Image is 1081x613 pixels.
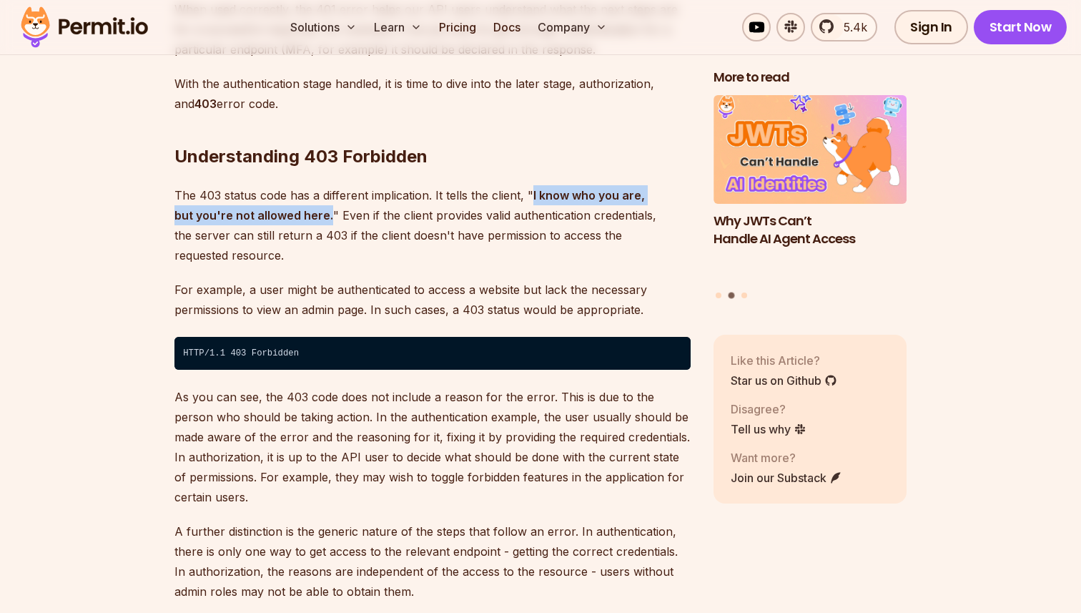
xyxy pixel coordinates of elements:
[731,400,806,417] p: Disagree?
[731,351,837,368] p: Like this Article?
[174,280,691,320] p: For example, a user might be authenticated to access a website but lack the necessary permissions...
[835,19,867,36] span: 5.4k
[714,212,907,247] h3: Why JWTs Can’t Handle AI Agent Access
[285,13,362,41] button: Solutions
[714,95,907,283] li: 2 of 3
[174,337,691,370] code: HTTP/1.1 403 Forbidden
[433,13,482,41] a: Pricing
[731,448,842,466] p: Want more?
[811,13,877,41] a: 5.4k
[714,95,907,300] div: Posts
[714,95,907,204] img: Why JWTs Can’t Handle AI Agent Access
[532,13,613,41] button: Company
[714,69,907,87] h2: More to read
[14,3,154,52] img: Permit logo
[894,10,968,44] a: Sign In
[716,292,721,298] button: Go to slide 1
[174,74,691,114] p: With the authentication stage handled, it is time to dive into the later stage, authorization, an...
[194,97,217,111] strong: 403
[174,387,691,507] p: As you can see, the 403 code does not include a reason for the error. This is due to the person w...
[731,371,837,388] a: Star us on Github
[974,10,1067,44] a: Start Now
[729,292,735,298] button: Go to slide 2
[174,521,691,602] p: A further distinction is the generic nature of the steps that follow an error. In authentication,...
[741,292,747,298] button: Go to slide 3
[174,185,691,265] p: The 403 status code has a different implication. It tells the client, " " Even if the client prov...
[488,13,526,41] a: Docs
[714,95,907,283] a: Why JWTs Can’t Handle AI Agent AccessWhy JWTs Can’t Handle AI Agent Access
[368,13,428,41] button: Learn
[731,469,842,486] a: Join our Substack
[731,420,806,437] a: Tell us why
[174,88,691,168] h2: Understanding 403 Forbidden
